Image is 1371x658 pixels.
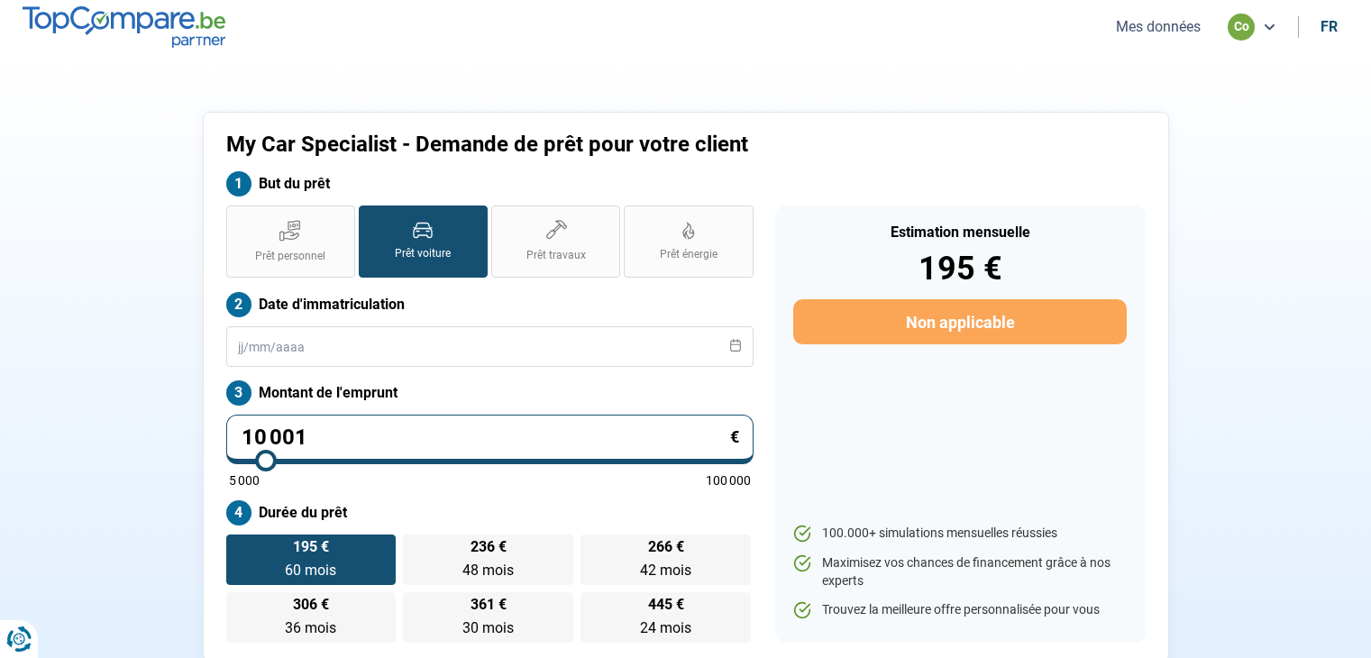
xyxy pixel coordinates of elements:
li: Maximisez vos chances de financement grâce à nos experts [793,554,1126,589]
span: Prêt énergie [660,247,717,262]
label: Montant de l'emprunt [226,380,754,406]
span: 36 mois [285,619,336,636]
span: 236 € [471,540,507,554]
span: 445 € [648,598,684,612]
label: Date d'immatriculation [226,292,754,317]
button: Non applicable [793,299,1126,344]
span: 48 mois [462,562,514,579]
div: co [1228,14,1255,41]
label: Durée du prêt [226,500,754,525]
label: But du prêt [226,171,754,196]
span: € [730,429,739,445]
span: 24 mois [640,619,691,636]
span: Prêt travaux [526,248,586,263]
span: Prêt personnel [255,249,325,264]
span: 306 € [293,598,329,612]
button: Mes données [1111,17,1206,36]
span: 60 mois [285,562,336,579]
li: 100.000+ simulations mensuelles réussies [793,525,1126,543]
span: 100 000 [706,474,751,487]
span: 361 € [471,598,507,612]
span: Prêt voiture [395,246,451,261]
span: 266 € [648,540,684,554]
li: Trouvez la meilleure offre personnalisée pour vous [793,601,1126,619]
span: 30 mois [462,619,514,636]
input: jj/mm/aaaa [226,326,754,367]
div: 195 € [793,252,1126,285]
span: 195 € [293,540,329,554]
h1: My Car Specialist - Demande de prêt pour votre client [226,132,910,158]
div: Estimation mensuelle [793,225,1126,240]
div: fr [1321,18,1338,35]
img: TopCompare.be [23,6,225,47]
span: 42 mois [640,562,691,579]
span: 5 000 [229,474,260,487]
